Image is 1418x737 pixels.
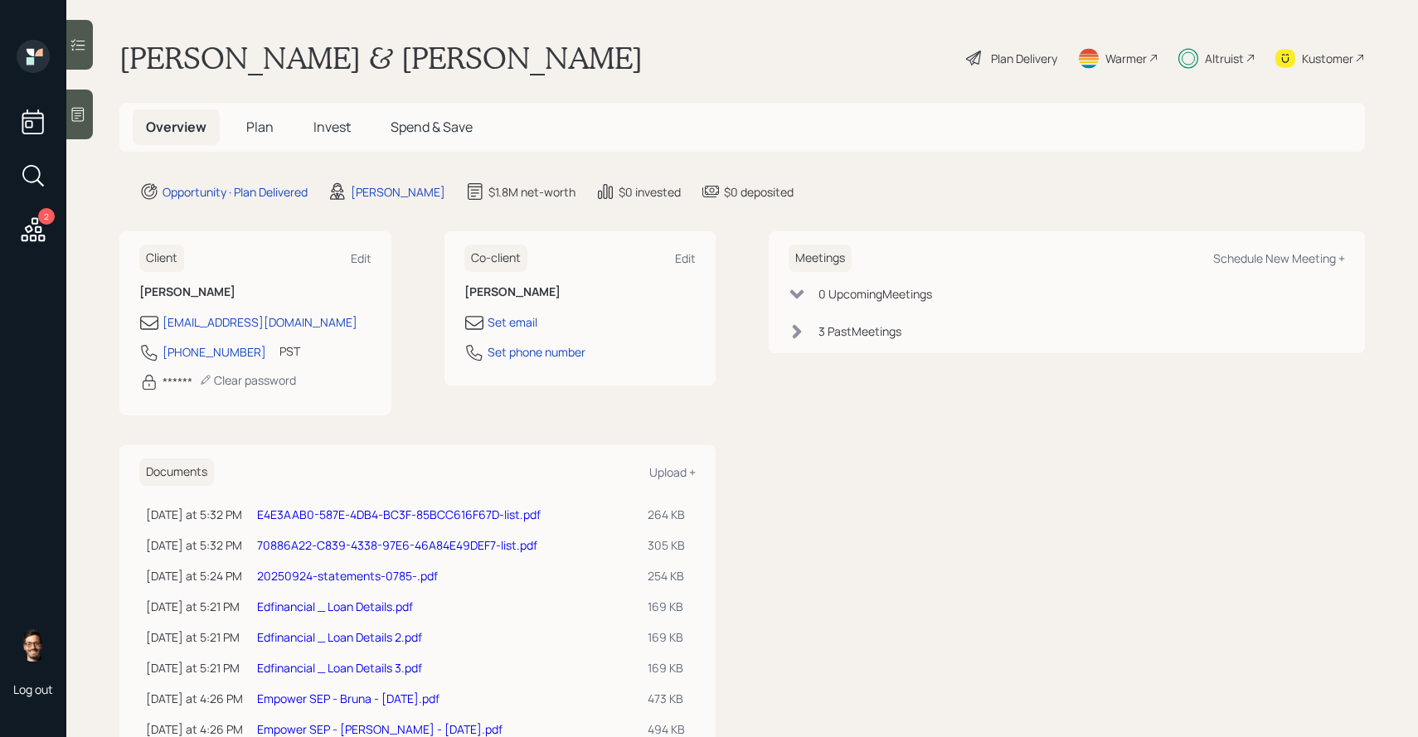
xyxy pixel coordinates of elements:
[163,343,266,361] div: [PHONE_NUMBER]
[464,285,697,299] h6: [PERSON_NAME]
[818,322,901,340] div: 3 Past Meeting s
[146,690,244,707] div: [DATE] at 4:26 PM
[818,285,932,303] div: 0 Upcoming Meeting s
[139,458,214,486] h6: Documents
[648,567,689,584] div: 254 KB
[146,628,244,646] div: [DATE] at 5:21 PM
[648,628,689,646] div: 169 KB
[163,183,308,201] div: Opportunity · Plan Delivered
[648,536,689,554] div: 305 KB
[464,245,527,272] h6: Co-client
[488,183,575,201] div: $1.8M net-worth
[139,245,184,272] h6: Client
[257,629,422,645] a: Edfinancial _ Loan Details 2.pdf
[119,40,643,76] h1: [PERSON_NAME] & [PERSON_NAME]
[351,183,445,201] div: [PERSON_NAME]
[257,721,503,737] a: Empower SEP - [PERSON_NAME] - [DATE].pdf
[246,118,274,136] span: Plan
[619,183,681,201] div: $0 invested
[146,567,244,584] div: [DATE] at 5:24 PM
[789,245,852,272] h6: Meetings
[724,183,794,201] div: $0 deposited
[675,250,696,266] div: Edit
[313,118,351,136] span: Invest
[146,506,244,523] div: [DATE] at 5:32 PM
[257,537,537,553] a: 70886A22-C839-4338-97E6-46A84E49DEF7-list.pdf
[13,681,53,697] div: Log out
[488,343,585,361] div: Set phone number
[1213,250,1345,266] div: Schedule New Meeting +
[488,313,537,331] div: Set email
[391,118,473,136] span: Spend & Save
[139,285,371,299] h6: [PERSON_NAME]
[1105,50,1147,67] div: Warmer
[648,598,689,615] div: 169 KB
[146,659,244,676] div: [DATE] at 5:21 PM
[1205,50,1244,67] div: Altruist
[648,659,689,676] div: 169 KB
[648,506,689,523] div: 264 KB
[351,250,371,266] div: Edit
[17,628,50,662] img: sami-boghos-headshot.png
[163,313,357,331] div: [EMAIL_ADDRESS][DOMAIN_NAME]
[146,598,244,615] div: [DATE] at 5:21 PM
[648,690,689,707] div: 473 KB
[257,599,413,614] a: Edfinancial _ Loan Details.pdf
[199,372,296,388] div: Clear password
[991,50,1057,67] div: Plan Delivery
[279,342,300,360] div: PST
[649,464,696,480] div: Upload +
[257,691,439,706] a: Empower SEP - Bruna - [DATE].pdf
[257,568,438,584] a: 20250924-statements-0785-.pdf
[257,660,422,676] a: Edfinancial _ Loan Details 3.pdf
[1302,50,1353,67] div: Kustomer
[257,507,541,522] a: E4E3AAB0-587E-4DB4-BC3F-85BCC616F67D-list.pdf
[146,118,206,136] span: Overview
[38,208,55,225] div: 2
[146,536,244,554] div: [DATE] at 5:32 PM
